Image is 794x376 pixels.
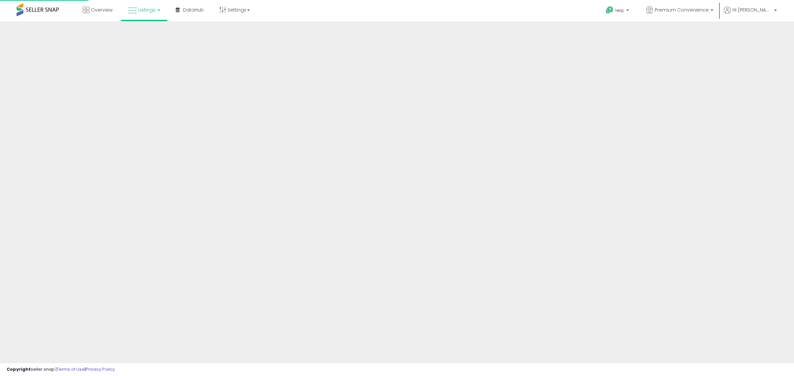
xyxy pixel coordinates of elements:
[655,7,709,13] span: Premium Convenience
[605,6,614,14] i: Get Help
[138,7,155,13] span: Listings
[600,1,636,21] a: Help
[732,7,772,13] span: Hi [PERSON_NAME]
[615,8,624,13] span: Help
[91,7,112,13] span: Overview
[724,7,777,21] a: Hi [PERSON_NAME]
[183,7,204,13] span: DataHub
